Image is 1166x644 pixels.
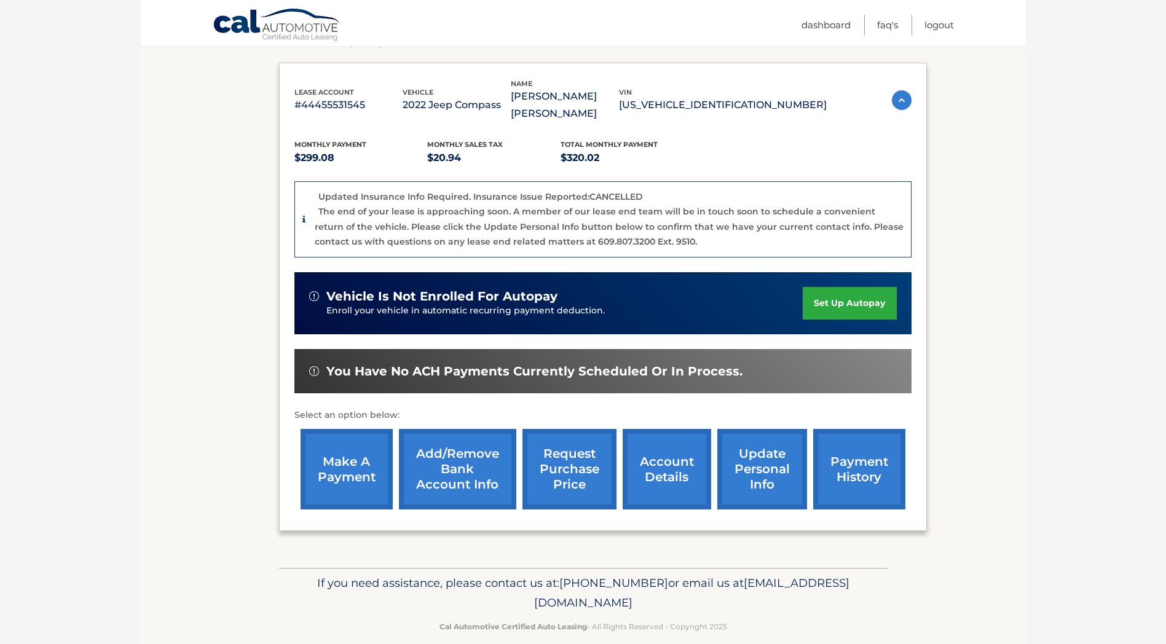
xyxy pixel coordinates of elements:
img: accordion-active.svg [892,90,912,110]
p: Updated Insurance Info Required. Insurance Issue Reported:CANCELLED [318,191,643,202]
p: #44455531545 [294,96,403,114]
p: Select an option below: [294,408,912,423]
a: Dashboard [802,15,851,35]
span: Monthly Payment [294,140,366,149]
img: alert-white.svg [309,366,319,376]
span: name [511,79,532,88]
p: Enroll your vehicle in automatic recurring payment deduction. [326,304,803,318]
strong: Cal Automotive Certified Auto Leasing [439,622,587,631]
a: request purchase price [522,429,616,509]
p: The end of your lease is approaching soon. A member of our lease end team will be in touch soon t... [315,206,904,247]
span: [PHONE_NUMBER] [559,576,668,590]
span: [EMAIL_ADDRESS][DOMAIN_NAME] [534,576,849,610]
a: Add/Remove bank account info [399,429,516,509]
span: lease account [294,88,354,96]
p: 2022 Jeep Compass [403,96,511,114]
span: You have no ACH payments currently scheduled or in process. [326,364,743,379]
span: Total Monthly Payment [561,140,658,149]
span: vehicle [403,88,433,96]
a: FAQ's [877,15,898,35]
a: Logout [924,15,954,35]
span: Monthly sales Tax [427,140,503,149]
span: vin [619,88,632,96]
p: $20.94 [427,149,561,167]
p: - All Rights Reserved - Copyright 2025 [287,620,880,633]
a: set up autopay [803,287,896,320]
p: $299.08 [294,149,428,167]
p: [PERSON_NAME] [PERSON_NAME] [511,88,619,122]
a: payment history [813,429,905,509]
p: If you need assistance, please contact us at: or email us at [287,573,880,613]
a: Cal Automotive [213,8,342,44]
a: account details [623,429,711,509]
a: update personal info [717,429,807,509]
span: vehicle is not enrolled for autopay [326,289,557,304]
a: make a payment [301,429,393,509]
p: [US_VEHICLE_IDENTIFICATION_NUMBER] [619,96,827,114]
img: alert-white.svg [309,291,319,301]
p: $320.02 [561,149,694,167]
